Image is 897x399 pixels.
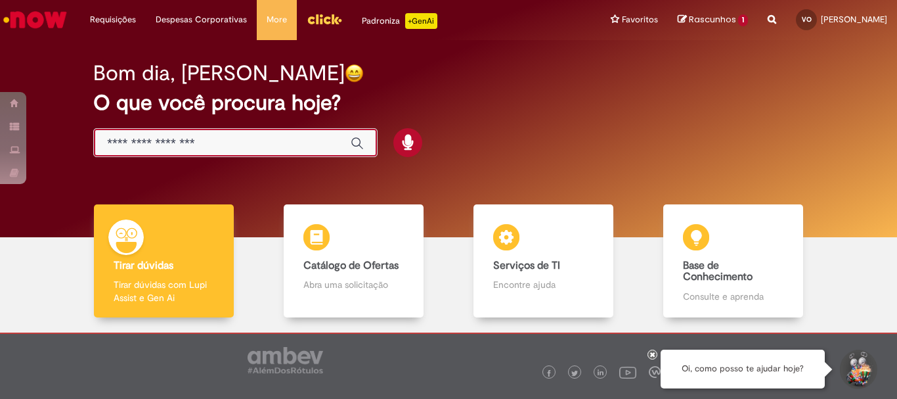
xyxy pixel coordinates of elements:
[661,350,825,388] div: Oi, como posso te ajudar hoje?
[303,259,399,272] b: Catálogo de Ofertas
[114,278,213,304] p: Tirar dúvidas com Lupi Assist e Gen Ai
[448,204,638,318] a: Serviços de TI Encontre ajuda
[93,62,345,85] h2: Bom dia, [PERSON_NAME]
[267,13,287,26] span: More
[571,370,578,377] img: logo_footer_twitter.png
[69,204,259,318] a: Tirar dúvidas Tirar dúvidas com Lupi Assist e Gen Ai
[493,259,560,272] b: Serviços de TI
[362,13,437,29] div: Padroniza
[248,347,323,373] img: logo_footer_ambev_rotulo_gray.png
[303,278,403,291] p: Abra uma solicitação
[622,13,658,26] span: Favoritos
[802,15,812,24] span: VO
[93,91,804,114] h2: O que você procura hoje?
[156,13,247,26] span: Despesas Corporativas
[638,204,828,318] a: Base de Conhecimento Consulte e aprenda
[114,259,173,272] b: Tirar dúvidas
[689,13,736,26] span: Rascunhos
[90,13,136,26] span: Requisições
[619,364,636,381] img: logo_footer_youtube.png
[678,14,748,26] a: Rascunhos
[838,350,877,389] button: Iniciar Conversa de Suporte
[738,14,748,26] span: 1
[259,204,448,318] a: Catálogo de Ofertas Abra uma solicitação
[649,366,661,378] img: logo_footer_workplace.png
[546,370,552,377] img: logo_footer_facebook.png
[1,7,69,33] img: ServiceNow
[598,369,604,377] img: logo_footer_linkedin.png
[683,259,753,284] b: Base de Conhecimento
[307,9,342,29] img: click_logo_yellow_360x200.png
[683,290,783,303] p: Consulte e aprenda
[405,13,437,29] p: +GenAi
[493,278,593,291] p: Encontre ajuda
[821,14,887,25] span: [PERSON_NAME]
[345,64,364,83] img: happy-face.png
